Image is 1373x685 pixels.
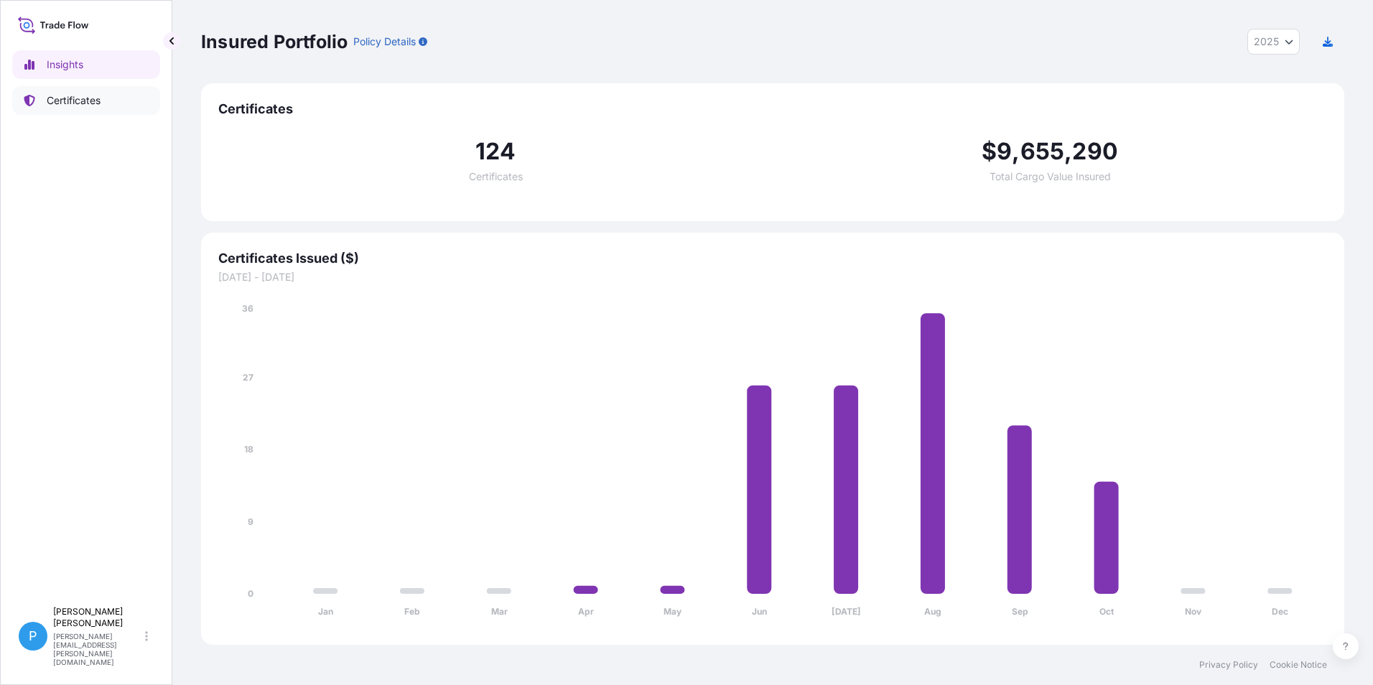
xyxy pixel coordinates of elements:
[491,606,508,617] tspan: Mar
[53,606,142,629] p: [PERSON_NAME] [PERSON_NAME]
[1199,659,1258,671] a: Privacy Policy
[832,606,861,617] tspan: [DATE]
[244,444,253,455] tspan: 18
[53,632,142,666] p: [PERSON_NAME][EMAIL_ADDRESS][PERSON_NAME][DOMAIN_NAME]
[47,93,101,108] p: Certificates
[248,516,253,527] tspan: 9
[218,270,1327,284] span: [DATE] - [DATE]
[1012,140,1020,163] span: ,
[990,172,1111,182] span: Total Cargo Value Insured
[578,606,594,617] tspan: Apr
[248,588,253,599] tspan: 0
[1185,606,1202,617] tspan: Nov
[1072,140,1118,163] span: 290
[1012,606,1028,617] tspan: Sep
[1247,29,1300,55] button: Year Selector
[201,30,348,53] p: Insured Portfolio
[1099,606,1114,617] tspan: Oct
[1254,34,1279,49] span: 2025
[469,172,523,182] span: Certificates
[752,606,767,617] tspan: Jun
[12,50,160,79] a: Insights
[404,606,420,617] tspan: Feb
[1064,140,1072,163] span: ,
[982,140,997,163] span: $
[218,250,1327,267] span: Certificates Issued ($)
[1020,140,1065,163] span: 655
[242,303,253,314] tspan: 36
[47,57,83,72] p: Insights
[218,101,1327,118] span: Certificates
[243,372,253,383] tspan: 27
[924,606,941,617] tspan: Aug
[1270,659,1327,671] a: Cookie Notice
[475,140,516,163] span: 124
[664,606,682,617] tspan: May
[29,629,37,643] span: P
[318,606,333,617] tspan: Jan
[353,34,416,49] p: Policy Details
[1272,606,1288,617] tspan: Dec
[997,140,1012,163] span: 9
[12,86,160,115] a: Certificates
